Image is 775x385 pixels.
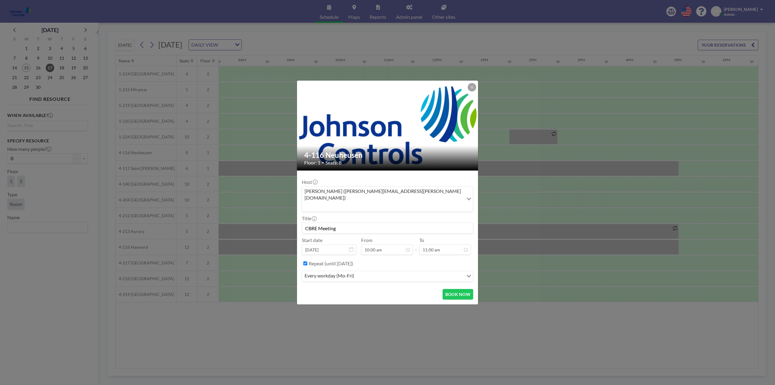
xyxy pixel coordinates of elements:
h2: 4-116 Neuheusen [304,151,471,160]
button: BOOK NOW [443,289,473,300]
input: Search for option [303,202,463,210]
label: From [361,237,372,243]
div: Search for option [302,187,473,212]
span: Floor: 1 [304,160,320,166]
label: Host [302,179,317,185]
span: [PERSON_NAME] ([PERSON_NAME][EMAIL_ADDRESS][PERSON_NAME][DOMAIN_NAME]) [303,188,462,201]
span: - [415,239,417,253]
label: Start date [302,237,322,243]
input: Mark 's reservation [302,223,473,233]
div: Search for option [302,271,473,281]
span: Seats: 8 [325,160,341,166]
label: To [419,237,424,243]
span: • [322,160,324,165]
span: every workday (Mo-Fri) [303,272,355,280]
label: Title [302,215,316,221]
label: Repeat (until [DATE]) [309,261,353,267]
input: Search for option [356,272,463,280]
img: 537.png [297,74,479,176]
